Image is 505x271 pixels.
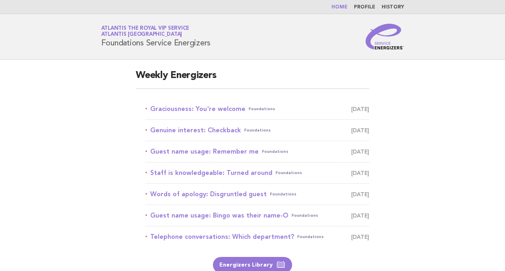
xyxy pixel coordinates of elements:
a: Graciousness: You're welcomeFoundations [DATE] [145,103,369,115]
a: Genuine interest: CheckbackFoundations [DATE] [145,125,369,136]
span: Foundations [276,167,302,179]
span: Foundations [292,210,318,221]
a: Guest name usage: Remember meFoundations [DATE] [145,146,369,157]
span: [DATE] [351,146,369,157]
a: Staff is knowledgeable: Turned aroundFoundations [DATE] [145,167,369,179]
span: Foundations [249,103,275,115]
span: [DATE] [351,125,369,136]
span: Foundations [262,146,288,157]
span: [DATE] [351,210,369,221]
span: Atlantis [GEOGRAPHIC_DATA] [101,32,182,37]
a: Home [331,5,348,10]
h2: Weekly Energizers [136,69,369,89]
span: [DATE] [351,103,369,115]
span: Foundations [244,125,271,136]
span: [DATE] [351,167,369,179]
a: Words of apology: Disgruntled guestFoundations [DATE] [145,189,369,200]
a: Profile [354,5,375,10]
span: [DATE] [351,189,369,200]
a: Telephone conversations: Which department?Foundations [DATE] [145,231,369,242]
img: Service Energizers [366,24,404,49]
h1: Foundations Service Energizers [101,26,211,47]
a: History [382,5,404,10]
a: Atlantis the Royal VIP ServiceAtlantis [GEOGRAPHIC_DATA] [101,26,190,37]
a: Guest name usage: Bingo was their name-OFoundations [DATE] [145,210,369,221]
span: [DATE] [351,231,369,242]
span: Foundations [270,189,296,200]
span: Foundations [297,231,324,242]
